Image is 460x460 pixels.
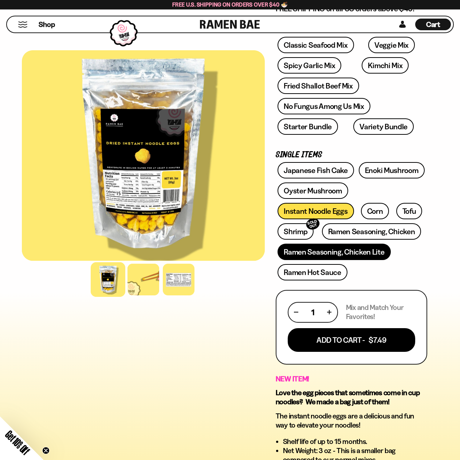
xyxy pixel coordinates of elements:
[278,78,359,94] a: Fried Shallot Beef Mix
[396,203,422,219] a: Tofu
[359,162,425,178] a: Enoki Mushroom
[361,203,389,219] a: Corn
[278,182,348,199] a: Oyster Mushroom
[278,37,354,53] a: Classic Seafood Mix
[18,21,28,28] button: Mobile Menu Trigger
[39,20,55,30] span: Shop
[346,303,415,321] p: Mix and Match Your Favorites!
[42,447,50,454] button: Close teaser
[276,388,420,406] strong: Love the egg pieces that sometimes come in cup noodles? We made a bag just of them!
[276,152,427,158] p: Single Items
[278,223,314,240] a: ShrimpSOLD OUT
[278,264,347,280] a: Ramen Hot Sauce
[322,223,421,240] a: Ramen Seasoning, Chicken
[305,217,321,231] div: SOLD OUT
[278,98,370,114] a: No Fungus Among Us Mix
[278,162,354,178] a: Japanese Fish Cake
[311,308,314,317] span: 1
[353,118,414,135] a: Variety Bundle
[3,428,32,457] span: Get 10% Off
[426,20,440,29] span: Cart
[278,244,390,260] a: Ramen Seasoning, Chicken Lite
[278,118,338,135] a: Starter Bundle
[283,437,427,446] li: Shelf life of up to 15 months.
[415,16,451,32] a: Cart
[368,37,415,53] a: Veggie Mix
[278,57,341,74] a: Spicy Garlic Mix
[276,412,427,430] p: The instant noodle eggs are a delicious and fun way to elevate your noodles!
[362,57,409,74] a: Kimchi Mix
[288,328,415,352] button: Add To Cart - $7.49
[276,374,309,383] span: NEW ITEM!
[172,1,288,8] span: Free U.S. Shipping on Orders over $40 🍜
[39,19,55,30] a: Shop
